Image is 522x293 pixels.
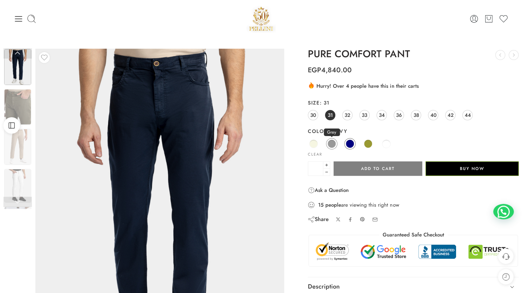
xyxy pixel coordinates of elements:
a: Pin on Pinterest [360,217,365,222]
bdi: 4,840.00 [308,65,352,75]
label: Color [308,128,519,135]
div: Share [308,216,329,223]
label: Size [308,99,519,106]
a: 30 [308,110,318,120]
strong: people [325,202,341,208]
span: 40 [430,110,436,120]
a: Cart [484,14,494,24]
legend: Guaranteed Safe Checkout [379,231,448,239]
button: Buy Now [426,161,519,176]
div: are viewing this right now [308,201,519,209]
img: Trust [314,242,512,261]
img: Artboard 2-29 [4,89,31,125]
a: Email to your friends [372,217,378,222]
span: Grey [324,129,340,136]
img: Artboard 2-29 [4,169,31,203]
img: Artboard 2-29 [4,49,31,85]
h1: PURE COMFORT PANT [308,49,519,60]
a: Login / Register [469,14,479,24]
a: Grey [326,138,337,149]
span: 38 [413,110,419,120]
span: 32 [345,110,350,120]
span: 42 [447,110,453,120]
div: Hurry! Over 4 people have this in their carts [308,82,519,90]
a: 32 [342,110,352,120]
a: 44 [462,110,473,120]
a: 33 [359,110,370,120]
img: Pellini [246,4,276,33]
span: 34 [379,110,385,120]
a: 31 [325,110,335,120]
a: Pellini - [246,4,276,33]
button: Add to cart [334,161,422,176]
span: EGP [308,65,321,75]
a: Clear options [308,152,322,156]
a: 42 [445,110,455,120]
a: 36 [394,110,404,120]
span: 31 [328,110,333,120]
a: 34 [376,110,387,120]
a: Share on X [336,217,341,222]
a: 40 [428,110,438,120]
strong: 15 [318,202,324,208]
a: Ask a Question [308,186,349,194]
img: Artboard 2-29 [4,129,31,165]
span: 31 [320,99,329,106]
input: Product quantity [308,161,323,176]
a: 38 [411,110,421,120]
span: 44 [464,110,471,120]
span: Navy [328,127,347,135]
span: 33 [362,110,367,120]
a: Wishlist [499,14,508,24]
span: 36 [396,110,402,120]
span: 30 [310,110,316,120]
